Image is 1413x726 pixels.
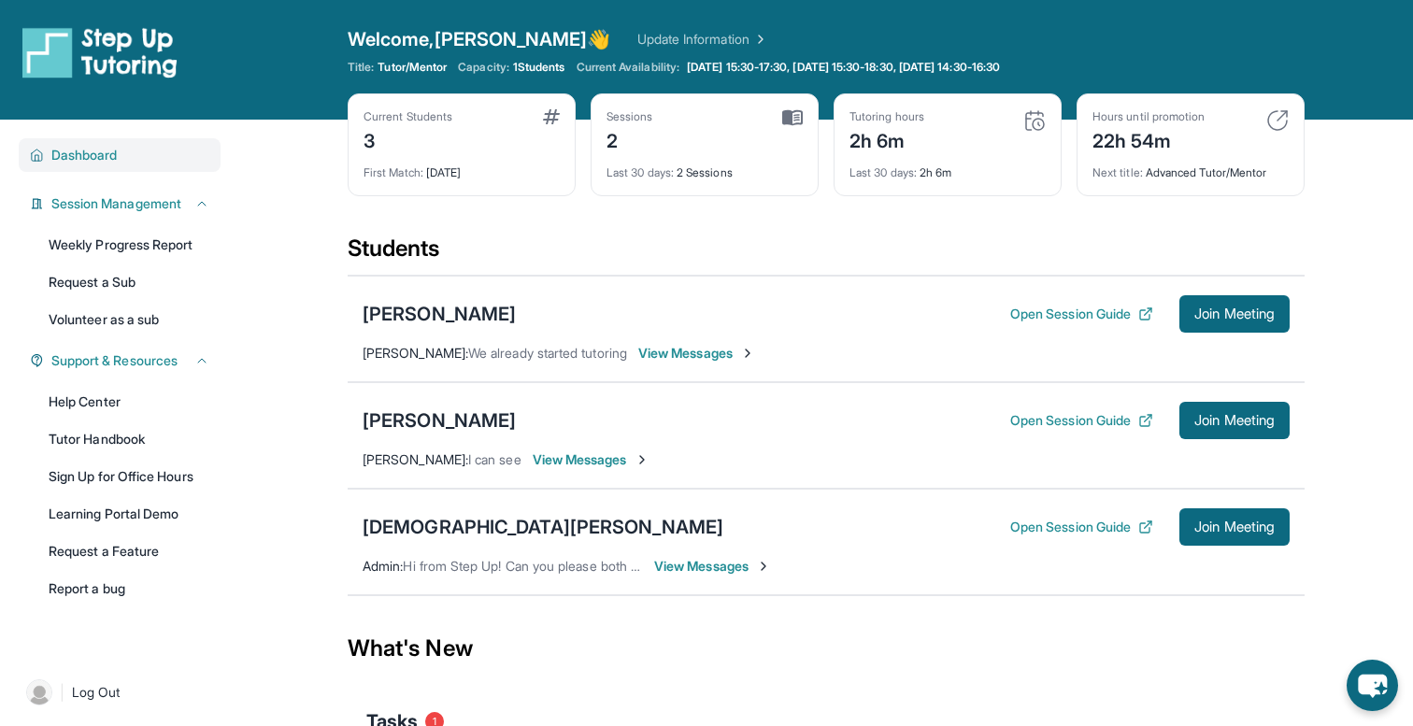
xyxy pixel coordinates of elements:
[577,60,679,75] span: Current Availability:
[607,154,803,180] div: 2 Sessions
[378,60,447,75] span: Tutor/Mentor
[51,351,178,370] span: Support & Resources
[348,234,1305,275] div: Students
[22,26,178,78] img: logo
[849,154,1046,180] div: 2h 6m
[1194,521,1275,533] span: Join Meeting
[1010,411,1153,430] button: Open Session Guide
[1347,660,1398,711] button: chat-button
[364,165,423,179] span: First Match :
[468,451,521,467] span: I can see
[782,109,803,126] img: card
[37,497,221,531] a: Learning Portal Demo
[1023,109,1046,132] img: card
[37,303,221,336] a: Volunteer as a sub
[60,681,64,704] span: |
[607,124,653,154] div: 2
[1010,518,1153,536] button: Open Session Guide
[26,679,52,705] img: user-img
[533,450,649,469] span: View Messages
[1179,295,1290,333] button: Join Meeting
[37,572,221,605] a: Report a bug
[363,558,403,574] span: Admin :
[364,154,560,180] div: [DATE]
[348,607,1305,690] div: What's New
[1266,109,1289,132] img: card
[1179,402,1290,439] button: Join Meeting
[1194,308,1275,320] span: Join Meeting
[37,422,221,456] a: Tutor Handbook
[637,30,768,49] a: Update Information
[687,60,1000,75] span: [DATE] 15:30-17:30, [DATE] 15:30-18:30, [DATE] 14:30-16:30
[1010,305,1153,323] button: Open Session Guide
[348,60,374,75] span: Title:
[849,109,924,124] div: Tutoring hours
[72,683,121,702] span: Log Out
[363,451,468,467] span: [PERSON_NAME] :
[1092,165,1143,179] span: Next title :
[1092,124,1205,154] div: 22h 54m
[1194,415,1275,426] span: Join Meeting
[37,228,221,262] a: Weekly Progress Report
[749,30,768,49] img: Chevron Right
[607,165,674,179] span: Last 30 days :
[1179,508,1290,546] button: Join Meeting
[654,557,771,576] span: View Messages
[1092,109,1205,124] div: Hours until promotion
[458,60,509,75] span: Capacity:
[683,60,1004,75] a: [DATE] 15:30-17:30, [DATE] 15:30-18:30, [DATE] 14:30-16:30
[44,146,209,164] button: Dashboard
[364,109,452,124] div: Current Students
[849,124,924,154] div: 2h 6m
[363,301,516,327] div: [PERSON_NAME]
[756,559,771,574] img: Chevron-Right
[543,109,560,124] img: card
[607,109,653,124] div: Sessions
[740,346,755,361] img: Chevron-Right
[363,345,468,361] span: [PERSON_NAME] :
[44,351,209,370] button: Support & Resources
[51,146,118,164] span: Dashboard
[638,344,755,363] span: View Messages
[37,385,221,419] a: Help Center
[363,407,516,434] div: [PERSON_NAME]
[363,514,723,540] div: [DEMOGRAPHIC_DATA][PERSON_NAME]
[348,26,611,52] span: Welcome, [PERSON_NAME] 👋
[51,194,181,213] span: Session Management
[364,124,452,154] div: 3
[635,452,649,467] img: Chevron-Right
[1092,154,1289,180] div: Advanced Tutor/Mentor
[19,672,221,713] a: |Log Out
[37,460,221,493] a: Sign Up for Office Hours
[44,194,209,213] button: Session Management
[37,265,221,299] a: Request a Sub
[513,60,565,75] span: 1 Students
[468,345,627,361] span: We already started tutoring
[849,165,917,179] span: Last 30 days :
[37,534,221,568] a: Request a Feature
